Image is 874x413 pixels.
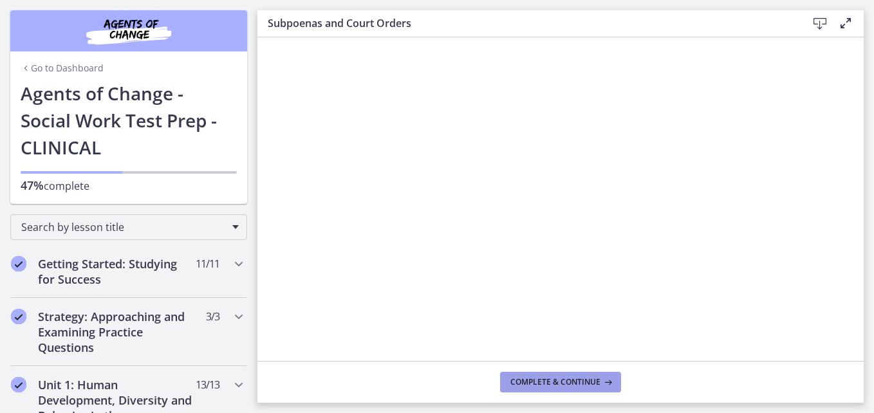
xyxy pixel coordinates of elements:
[21,80,237,161] h1: Agents of Change - Social Work Test Prep - CLINICAL
[21,62,104,75] a: Go to Dashboard
[196,377,219,392] span: 13 / 13
[21,178,44,193] span: 47%
[510,377,600,387] span: Complete & continue
[51,15,206,46] img: Agents of Change Social Work Test Prep
[10,214,247,240] div: Search by lesson title
[500,372,621,392] button: Complete & continue
[206,309,219,324] span: 3 / 3
[11,377,26,392] i: Completed
[11,309,26,324] i: Completed
[11,256,26,271] i: Completed
[21,178,237,194] p: complete
[21,220,226,234] span: Search by lesson title
[268,15,786,31] h3: Subpoenas and Court Orders
[38,309,195,355] h2: Strategy: Approaching and Examining Practice Questions
[38,256,195,287] h2: Getting Started: Studying for Success
[196,256,219,271] span: 11 / 11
